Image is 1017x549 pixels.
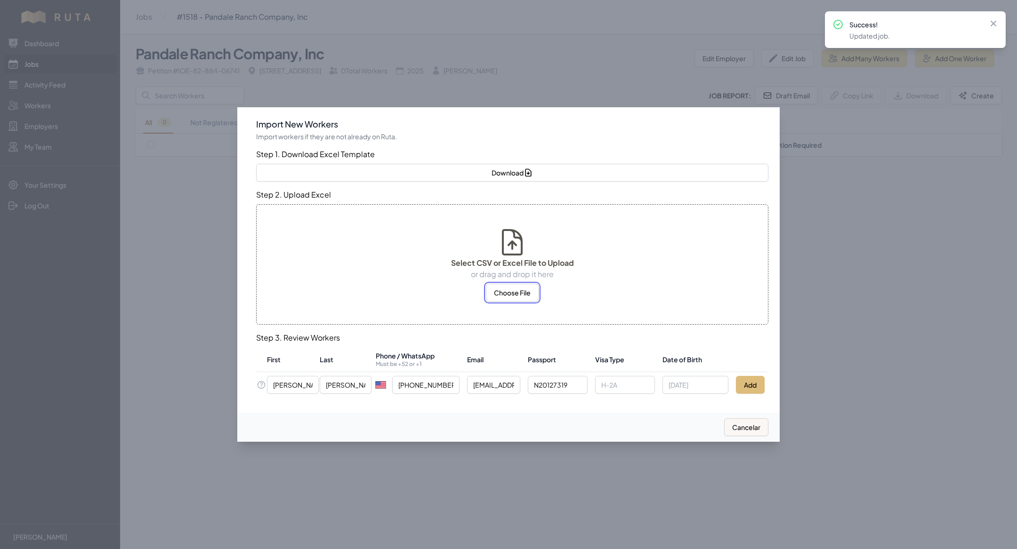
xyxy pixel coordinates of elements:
th: Passport [524,347,591,372]
th: Phone / WhatsApp [372,347,463,372]
th: Last [319,347,372,372]
button: Download [256,164,768,182]
th: Date of Birth [659,347,732,372]
p: Select CSV or Excel File to Upload [451,257,574,269]
p: Import workers if they are not already on Ruta. [256,132,768,141]
button: Add [736,376,765,394]
th: First [266,347,319,372]
p: or drag and drop it here [451,269,574,280]
h3: Step 3. Review Workers [256,332,768,343]
h3: Step 1. Download Excel Template [256,149,768,160]
p: Must be +52 or +1 [376,360,460,368]
button: Choose File [486,284,539,302]
button: Cancelar [724,418,768,436]
h3: Step 2. Upload Excel [256,189,768,200]
th: Visa Type [591,347,659,372]
p: Success! [849,20,981,29]
p: Updated job. [849,31,981,40]
th: Email [463,347,524,372]
h3: Import New Workers [256,119,768,130]
input: Enter phone number [392,376,460,394]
